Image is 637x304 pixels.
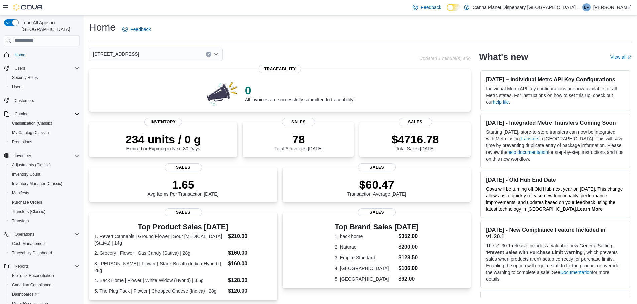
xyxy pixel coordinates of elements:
[126,133,201,151] div: Expired or Expiring in Next 30 Days
[12,181,62,186] span: Inventory Manager (Classic)
[94,223,272,231] h3: Top Product Sales [DATE]
[7,198,82,207] button: Purchase Orders
[148,178,219,197] div: Avg Items Per Transaction [DATE]
[486,242,625,282] p: The v1.30.1 release includes a valuable new General Setting, ' ', which prevents sales when produ...
[213,52,219,57] button: Open list of options
[12,282,51,288] span: Canadian Compliance
[12,151,80,160] span: Inventory
[12,51,80,59] span: Home
[1,109,82,119] button: Catalog
[7,82,82,92] button: Users
[335,233,396,240] dt: 1. back home
[12,139,32,145] span: Promotions
[9,119,80,127] span: Classification (Classic)
[9,180,65,188] a: Inventory Manager (Classic)
[398,232,419,240] dd: $352.00
[347,178,406,191] p: $60.47
[7,170,82,179] button: Inventory Count
[12,51,28,59] a: Home
[12,121,52,126] span: Classification (Classic)
[486,186,623,212] span: Cova will be turning off Old Hub next year on [DATE]. This change allows us to quickly release ne...
[12,110,31,118] button: Catalog
[12,64,80,72] span: Users
[126,133,201,146] p: 234 units / 0 g
[7,290,82,299] a: Dashboards
[15,111,28,117] span: Catalog
[9,161,80,169] span: Adjustments (Classic)
[12,262,31,270] button: Reports
[9,290,80,298] span: Dashboards
[9,74,80,82] span: Security Roles
[9,249,80,257] span: Traceabilty Dashboard
[9,217,31,225] a: Transfers
[584,3,589,11] span: BP
[479,52,528,62] h2: What's new
[205,80,240,106] img: 0
[493,99,509,105] a: help file
[335,265,396,272] dt: 4. [GEOGRAPHIC_DATA]
[94,260,225,274] dt: 3. [PERSON_NAME] | Flower | Stank Breath (Indica-Hybrid) | 28g
[9,161,54,169] a: Adjustments (Classic)
[335,254,396,261] dt: 3. Empire Standard
[12,273,54,278] span: BioTrack Reconciliation
[93,50,139,58] span: [STREET_ADDRESS]
[398,254,419,262] dd: $128.50
[12,250,52,256] span: Traceabilty Dashboard
[12,162,51,168] span: Adjustments (Classic)
[12,190,29,196] span: Manifests
[94,250,225,256] dt: 2. Grocery | Flower | Gas Candy (Sativa) | 28g
[1,230,82,239] button: Operations
[13,4,43,11] img: Cova
[1,50,82,60] button: Home
[578,3,580,11] p: |
[9,189,32,197] a: Manifests
[165,163,202,171] span: Sales
[628,55,632,59] svg: External link
[9,119,55,127] a: Classification (Classic)
[9,240,48,248] a: Cash Management
[12,96,80,105] span: Customers
[398,243,419,251] dd: $200.00
[12,97,37,105] a: Customers
[7,179,82,188] button: Inventory Manager (Classic)
[487,250,583,255] strong: Prevent Sales with Purchase Limit Warning
[274,133,322,146] p: 78
[1,262,82,271] button: Reports
[9,170,80,178] span: Inventory Count
[9,272,80,280] span: BioTrack Reconciliation
[9,198,80,206] span: Purchase Orders
[228,260,272,268] dd: $160.00
[9,180,80,188] span: Inventory Manager (Classic)
[144,118,182,126] span: Inventory
[7,137,82,147] button: Promotions
[9,208,48,216] a: Transfers (Classic)
[165,208,202,216] span: Sales
[9,249,55,257] a: Traceabilty Dashboard
[12,84,22,90] span: Users
[486,76,625,83] h3: [DATE] – Individual Metrc API Key Configurations
[486,85,625,105] p: Individual Metrc API key configurations are now available for all Metrc states. For instructions ...
[9,74,40,82] a: Security Roles
[347,178,406,197] div: Transaction Average [DATE]
[9,170,43,178] a: Inventory Count
[12,75,38,80] span: Security Roles
[7,280,82,290] button: Canadian Compliance
[507,149,548,155] a: help documentation
[89,21,116,34] h1: Home
[228,276,272,284] dd: $128.00
[7,248,82,258] button: Traceabilty Dashboard
[577,206,603,212] strong: Learn More
[7,73,82,82] button: Security Roles
[15,66,25,71] span: Users
[7,119,82,128] button: Classification (Classic)
[410,1,444,14] a: Feedback
[9,198,45,206] a: Purchase Orders
[7,271,82,280] button: BioTrack Reconciliation
[1,64,82,73] button: Users
[12,262,80,270] span: Reports
[9,281,54,289] a: Canadian Compliance
[358,208,396,216] span: Sales
[486,129,625,162] p: Starting [DATE], store-to-store transfers can now be integrated with Metrc using in [GEOGRAPHIC_D...
[9,208,80,216] span: Transfers (Classic)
